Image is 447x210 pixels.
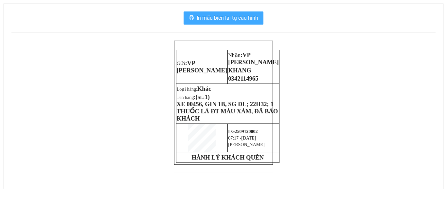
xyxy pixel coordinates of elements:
[228,129,258,134] span: LG2509120002
[177,60,227,74] span: :
[228,51,278,66] span: :
[177,61,185,66] span: Gửi
[192,154,264,161] strong: HÀNH LÝ KHÁCH QUÊN
[177,101,278,122] span: XE 00456, GIN 1B, SG ĐL; 22H32; 1 THUỐC LÁ ĐT MÀU XÁM, ĐÃ BÁO KHÁCH
[228,67,251,74] span: KHANG
[228,142,264,147] span: [PERSON_NAME]
[197,85,211,92] span: Khác
[228,52,241,58] span: Nhận
[194,93,197,100] span: :
[228,75,258,82] span: 0342114965
[198,95,205,100] span: SL:
[228,51,278,66] span: VP [PERSON_NAME]
[177,60,227,74] span: VP [PERSON_NAME]
[195,93,197,100] span: (
[184,11,263,25] button: printerIn mẫu biên lai tự cấu hình
[177,87,211,92] span: Loại hàng:
[177,95,198,100] span: Tên hàng
[228,136,241,141] span: 07:17 -
[189,15,194,21] span: printer
[197,14,258,22] span: In mẫu biên lai tự cấu hình
[205,93,210,100] span: 1)
[241,136,256,141] span: [DATE]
